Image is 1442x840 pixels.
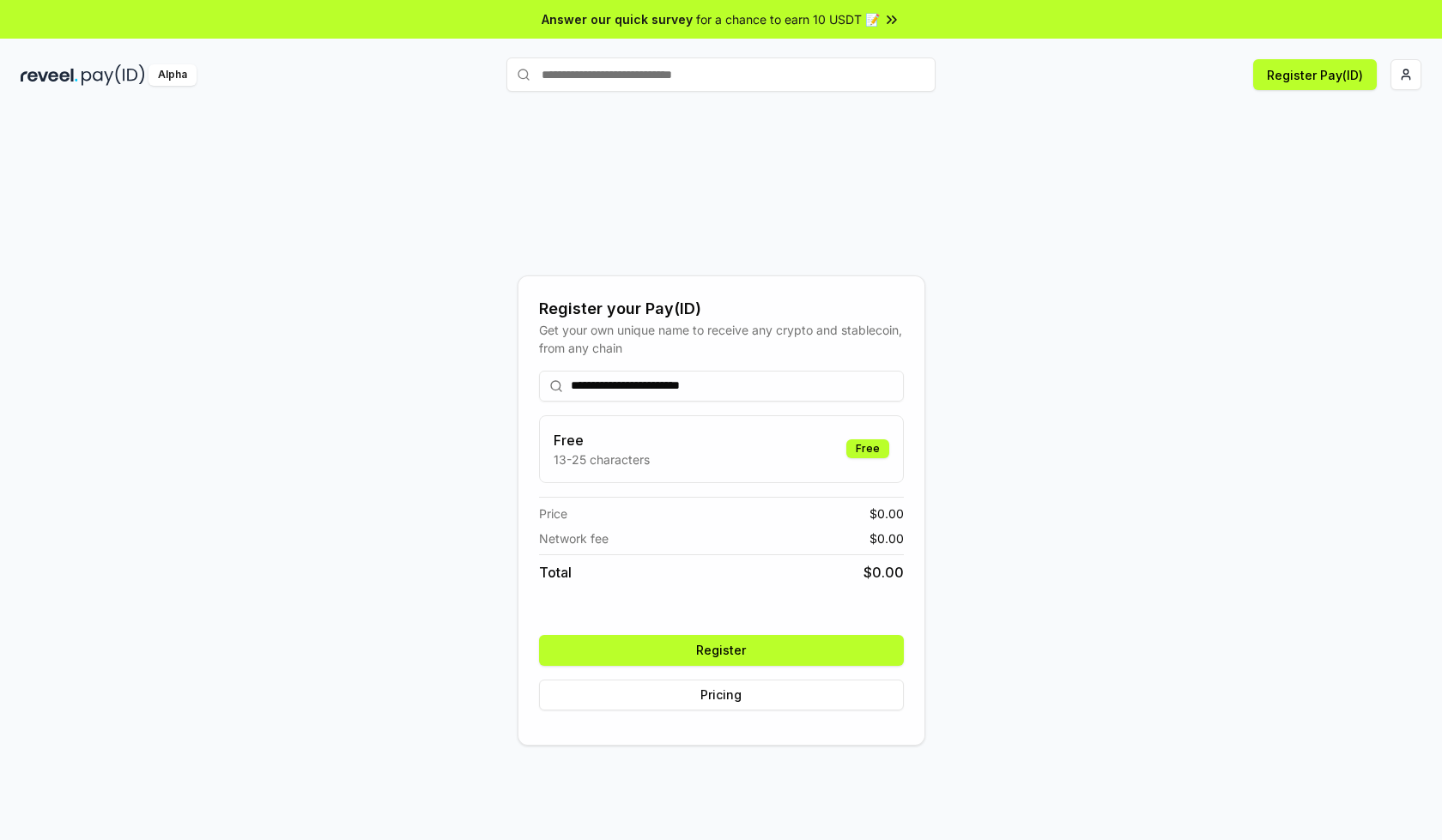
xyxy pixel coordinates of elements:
div: Free [846,439,889,458]
div: Register your Pay(ID) [539,297,904,321]
p: 13-25 characters [554,450,650,468]
h3: Free [554,430,650,450]
button: Pricing [539,680,904,710]
button: Register Pay(ID) [1253,59,1377,90]
span: for a chance to earn 10 USDT 📝 [696,10,880,28]
span: Price [539,505,567,523]
span: Answer our quick survey [542,10,693,28]
img: pay_id [82,64,145,86]
img: reveel_dark [21,64,78,86]
span: Total [539,562,572,583]
div: Alpha [148,64,197,86]
span: $ 0.00 [863,562,904,583]
span: $ 0.00 [869,529,904,547]
span: Network fee [539,529,609,547]
button: Register [539,635,904,666]
span: $ 0.00 [869,505,904,523]
div: Get your own unique name to receive any crypto and stablecoin, from any chain [539,321,904,357]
